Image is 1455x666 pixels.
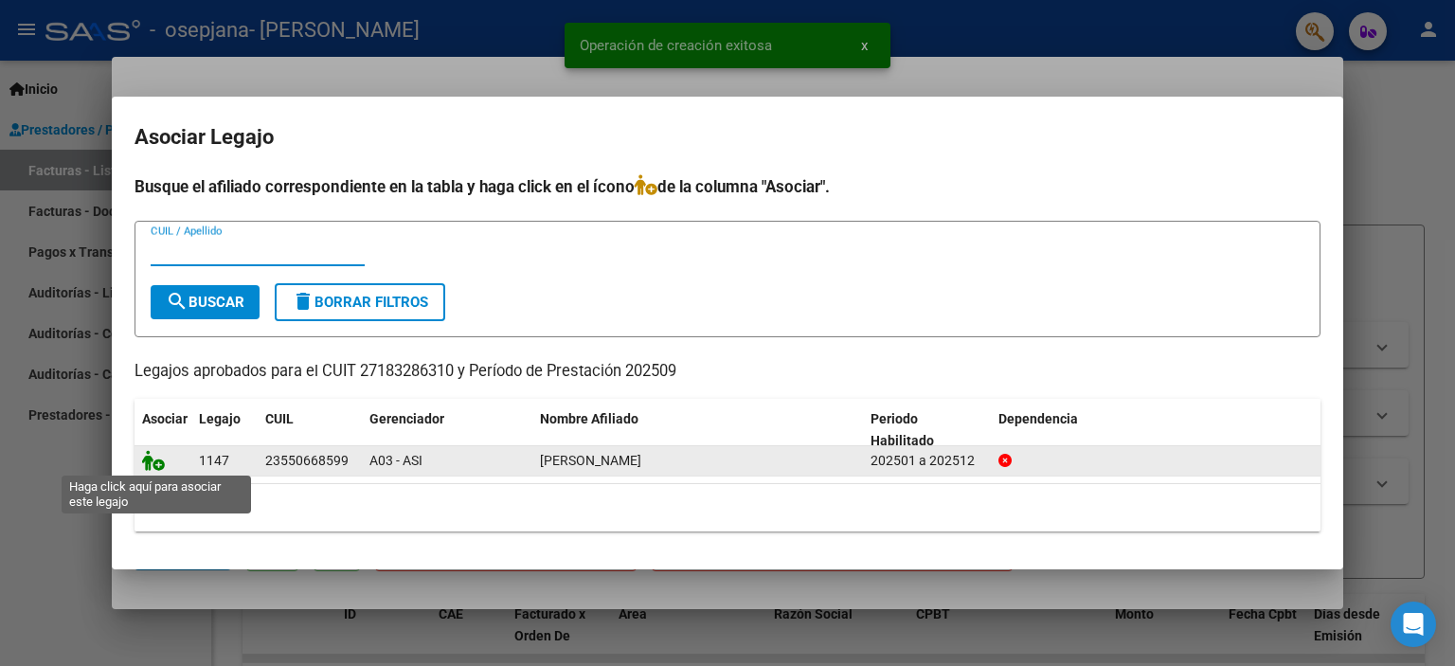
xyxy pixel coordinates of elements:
div: Open Intercom Messenger [1391,602,1436,647]
span: Periodo Habilitado [871,411,934,448]
span: Buscar [166,294,244,311]
h2: Asociar Legajo [135,119,1320,155]
button: Buscar [151,285,260,319]
span: Gerenciador [369,411,444,426]
span: A03 - ASI [369,453,422,468]
datatable-header-cell: Periodo Habilitado [863,399,991,461]
span: Legajo [199,411,241,426]
div: 202501 a 202512 [871,450,983,472]
span: CUIL [265,411,294,426]
mat-icon: search [166,290,189,313]
div: 1 registros [135,484,1320,531]
datatable-header-cell: Asociar [135,399,191,461]
span: Asociar [142,411,188,426]
datatable-header-cell: Dependencia [991,399,1321,461]
datatable-header-cell: Legajo [191,399,258,461]
span: FABRIZIO BAUTISTA EMMANUEL [540,453,641,468]
span: Nombre Afiliado [540,411,638,426]
datatable-header-cell: CUIL [258,399,362,461]
mat-icon: delete [292,290,314,313]
button: Borrar Filtros [275,283,445,321]
span: 1147 [199,453,229,468]
p: Legajos aprobados para el CUIT 27183286310 y Período de Prestación 202509 [135,360,1320,384]
h4: Busque el afiliado correspondiente en la tabla y haga click en el ícono de la columna "Asociar". [135,174,1320,199]
datatable-header-cell: Gerenciador [362,399,532,461]
div: 23550668599 [265,450,349,472]
span: Dependencia [998,411,1078,426]
span: Borrar Filtros [292,294,428,311]
datatable-header-cell: Nombre Afiliado [532,399,863,461]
